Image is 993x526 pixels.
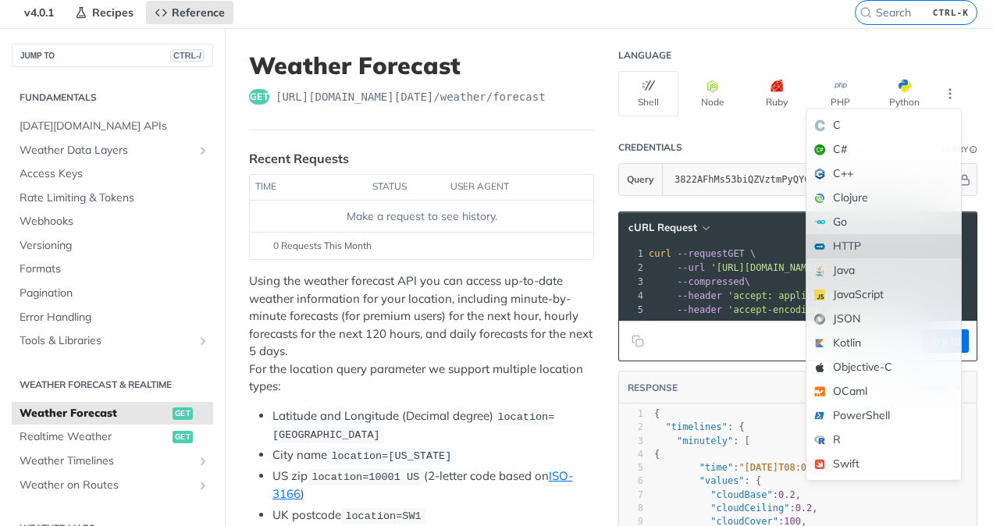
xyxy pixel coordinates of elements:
[272,467,594,503] li: US zip (2-letter code based on )
[619,461,643,474] div: 5
[654,449,660,460] span: {
[677,304,722,315] span: --header
[619,164,663,195] button: Query
[943,87,957,101] svg: More ellipsis
[665,421,727,432] span: "timelines"
[272,407,594,444] li: Latitude and Longitude (Decimal degree)
[20,214,209,229] span: Webhooks
[12,210,213,233] a: Webhooks
[172,5,225,20] span: Reference
[249,272,594,396] p: Using the weather forecast API you can access up-to-date weather information for your location, i...
[649,290,880,301] span: \
[12,425,213,449] a: Realtime Weatherget
[619,261,646,275] div: 2
[795,503,813,514] span: 0.2
[810,71,870,116] button: PHP
[623,220,714,236] button: cURL Request
[806,283,961,307] div: JavaScript
[619,275,646,289] div: 3
[197,144,209,157] button: Show subpages for Weather Data Layers
[197,479,209,492] button: Show subpages for Weather on Routes
[699,462,733,473] span: "time"
[249,89,269,105] span: get
[16,1,62,24] span: v4.0.1
[874,71,934,116] button: Python
[619,448,643,461] div: 4
[778,489,795,500] span: 0.2
[20,333,193,349] span: Tools & Libraries
[170,49,205,62] span: CTRL-/
[173,407,193,420] span: get
[618,141,682,154] div: Credentials
[649,248,756,259] span: GET \
[728,290,874,301] span: 'accept: application/json'
[806,307,961,331] div: JSON
[173,431,193,443] span: get
[12,162,213,186] a: Access Keys
[619,489,643,502] div: 7
[654,489,801,500] span: : ,
[806,403,961,428] div: PowerShell
[649,276,750,287] span: \
[806,113,961,137] div: C
[12,450,213,473] a: Weather TimelinesShow subpages for Weather Timelines
[619,289,646,303] div: 4
[710,503,789,514] span: "cloudCeiling"
[806,428,961,452] div: R
[654,435,750,446] span: : [
[699,475,745,486] span: "values"
[146,1,233,24] a: Reference
[806,331,961,355] div: Kotlin
[860,6,872,19] svg: Search
[20,119,209,134] span: [DATE][DOMAIN_NAME] APIs
[806,379,961,403] div: OCaml
[677,276,745,287] span: --compressed
[20,478,193,493] span: Weather on Routes
[367,175,445,200] th: status
[20,238,209,254] span: Versioning
[272,506,594,524] li: UK postcode
[654,462,846,473] span: : ,
[331,450,451,462] span: location=[US_STATE]
[256,208,587,225] div: Make a request to see history.
[970,146,977,154] i: Information
[806,162,961,186] div: C++
[619,502,643,515] div: 8
[627,329,649,353] button: Copy to clipboard
[12,115,213,138] a: [DATE][DOMAIN_NAME] APIs
[806,137,961,162] div: C#
[710,489,772,500] span: "cloudBase"
[12,139,213,162] a: Weather Data LayersShow subpages for Weather Data Layers
[806,210,961,234] div: Go
[806,452,961,476] div: Swift
[92,5,133,20] span: Recipes
[677,290,722,301] span: --header
[619,247,646,261] div: 1
[272,446,594,464] li: City name
[12,282,213,305] a: Pagination
[12,234,213,258] a: Versioning
[20,190,209,206] span: Rate Limiting & Tokens
[197,335,209,347] button: Show subpages for Tools & Libraries
[806,355,961,379] div: Objective-C
[654,408,660,419] span: {
[12,187,213,210] a: Rate Limiting & Tokens
[12,306,213,329] a: Error Handling
[677,248,728,259] span: --request
[627,380,678,396] button: RESPONSE
[20,429,169,445] span: Realtime Weather
[677,262,705,273] span: --url
[345,510,421,522] span: location=SW1
[66,1,142,24] a: Recipes
[249,149,349,168] div: Recent Requests
[619,303,646,317] div: 5
[12,91,213,105] h2: Fundamentals
[311,471,419,483] span: location=10001 US
[250,175,367,200] th: time
[619,474,643,488] div: 6
[20,406,169,421] span: Weather Forecast
[619,407,643,421] div: 1
[618,71,678,116] button: Shell
[20,143,193,158] span: Weather Data Layers
[806,258,961,283] div: Java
